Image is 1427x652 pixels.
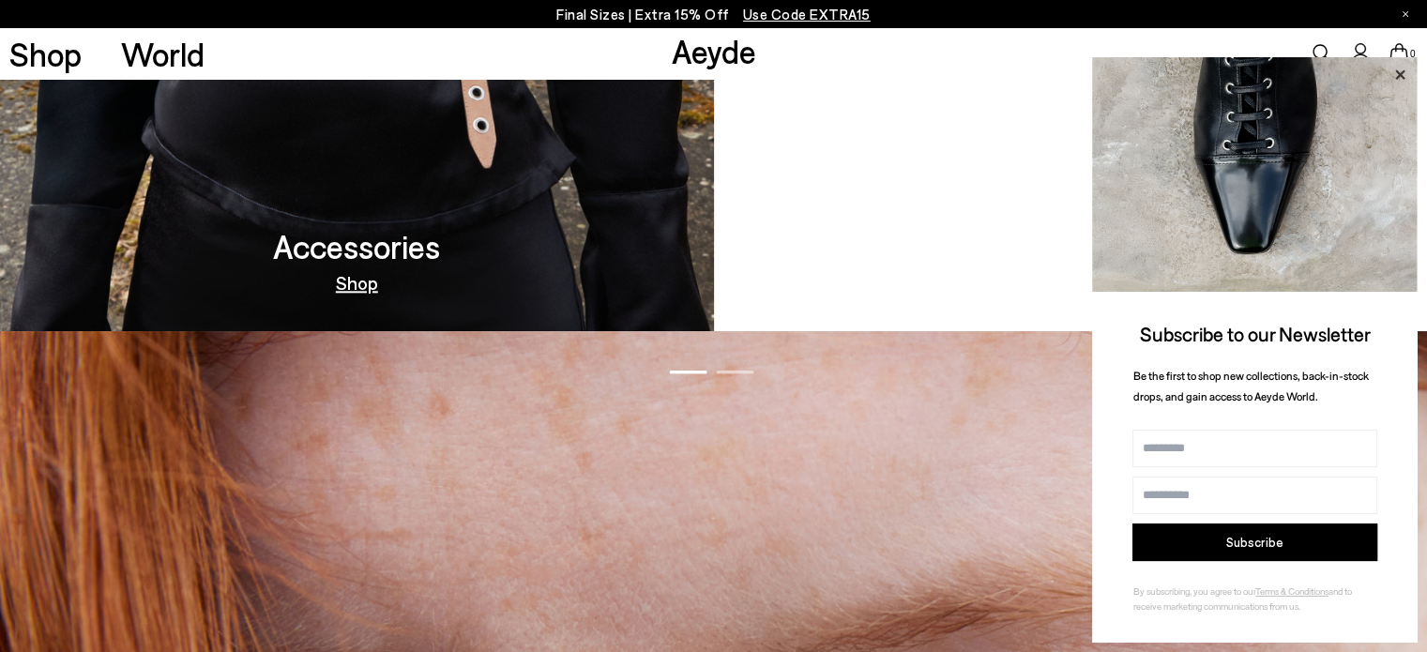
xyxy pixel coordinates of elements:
span: Navigate to /collections/ss25-final-sizes [743,6,871,23]
a: Shop [336,273,378,292]
a: World [121,38,205,70]
p: Final Sizes | Extra 15% Off [556,3,871,26]
span: Go to slide 1 [669,371,706,373]
h3: Moccasin Capsule [943,230,1198,263]
span: Be the first to shop new collections, back-in-stock drops, and gain access to Aeyde World. [1133,369,1369,403]
button: Subscribe [1132,523,1377,561]
a: Terms & Conditions [1255,585,1328,597]
span: Go to slide 2 [716,371,753,373]
h3: Accessories [273,230,440,263]
img: ca3f721fb6ff708a270709c41d776025.jpg [1092,57,1418,292]
span: By subscribing, you agree to our [1133,585,1255,597]
a: Aeyde [672,31,756,70]
a: Out Now [1034,273,1107,292]
a: Shop [9,38,82,70]
a: 0 [1389,43,1408,64]
span: Subscribe to our Newsletter [1140,322,1371,345]
span: 0 [1408,49,1418,59]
